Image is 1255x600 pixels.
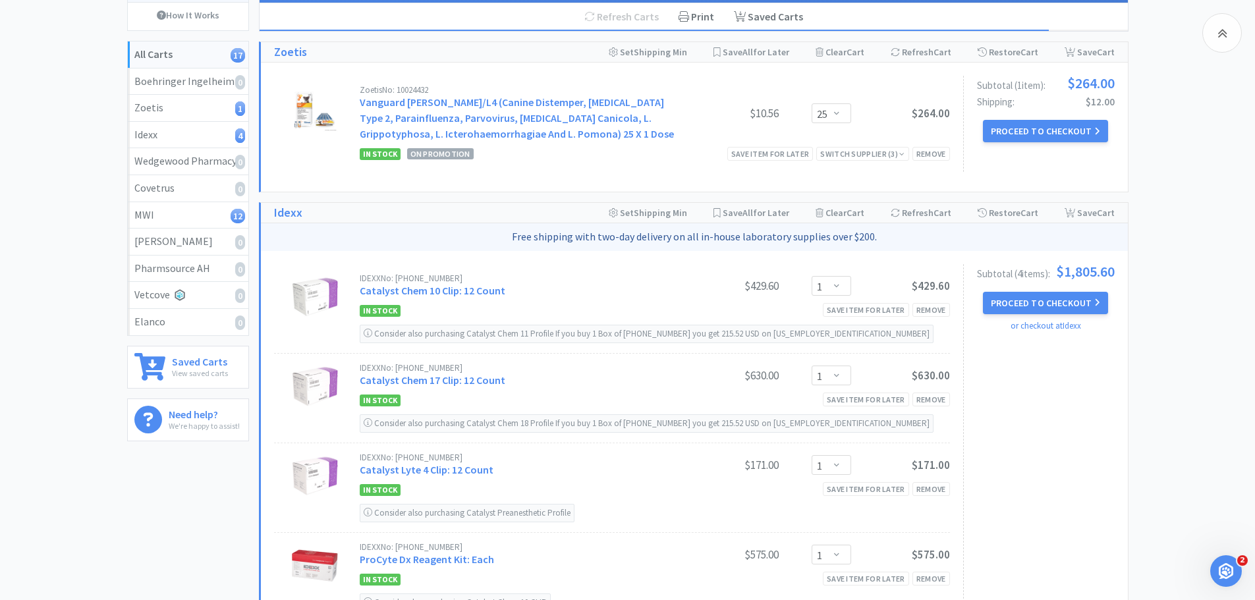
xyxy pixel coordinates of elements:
[127,346,249,389] a: Saved CartsView saved carts
[360,373,505,387] a: Catalyst Chem 17 Clip: 12 Count
[128,282,248,309] a: Vetcove0
[912,393,950,406] div: Remove
[360,504,574,522] div: Consider also purchasing Catalyst Preanesthetic Profile
[292,86,338,132] img: 242976692c4341f6aedac764817cc72f_454595.png
[360,553,494,566] a: ProCyte Dx Reagent Kit: Each
[360,274,680,283] div: IDEXX No: [PHONE_NUMBER]
[823,393,909,406] div: Save item for later
[1065,203,1115,223] div: Save
[823,303,909,317] div: Save item for later
[231,48,245,63] i: 17
[360,86,680,94] div: Zoetis No: 10024432
[134,314,242,331] div: Elanco
[292,453,338,499] img: 913511550ccb4a17b8adc2fdb56e89a3_175549.png
[292,364,338,410] img: 2cadb1eb9dcc4f32aa0f6c8be2f12cf0_174985.png
[977,97,1115,107] div: Shipping:
[235,155,245,169] i: 0
[128,122,248,149] a: Idexx4
[978,203,1038,223] div: Restore
[134,260,242,277] div: Pharmsource AH
[680,105,779,121] div: $10.56
[235,288,245,303] i: 0
[360,364,680,372] div: IDEXX No: [PHONE_NUMBER]
[172,367,228,379] p: View saved carts
[742,46,753,58] span: All
[912,482,950,496] div: Remove
[1097,46,1115,58] span: Cart
[292,543,338,589] img: 7c67e4ec78e34578b52f5421858192f4_174946.png
[292,274,338,320] img: 64c71f5dfc9744d382696867a98dfc87_175106.png
[912,303,950,317] div: Remove
[977,76,1115,90] div: Subtotal ( 1 item ):
[128,68,248,95] a: Boehringer Ingelheim0
[1065,42,1115,62] div: Save
[1210,555,1242,587] iframe: Intercom live chat
[934,46,951,58] span: Cart
[235,128,245,143] i: 4
[134,99,242,117] div: Zoetis
[978,42,1038,62] div: Restore
[912,106,950,121] span: $264.00
[574,3,669,31] div: Refresh Carts
[360,574,401,586] span: In Stock
[823,572,909,586] div: Save item for later
[820,148,905,160] div: Switch Supplier ( 3 )
[724,3,813,31] a: Saved Carts
[134,126,242,144] div: Idexx
[134,207,242,224] div: MWI
[235,101,245,116] i: 1
[274,43,307,62] a: Zoetis
[977,264,1115,279] div: Subtotal ( 4 item s ):
[669,3,724,31] div: Print
[169,420,240,432] p: We're happy to assist!
[172,353,228,367] h6: Saved Carts
[235,262,245,277] i: 0
[360,305,401,317] span: In Stock
[169,406,240,420] h6: Need help?
[823,482,909,496] div: Save item for later
[360,284,505,297] a: Catalyst Chem 10 Clip: 12 Count
[912,572,950,586] div: Remove
[1237,555,1248,566] span: 2
[235,235,245,250] i: 0
[1097,207,1115,219] span: Cart
[134,180,242,197] div: Covetrus
[274,204,302,223] a: Idexx
[983,120,1108,142] button: Proceed to Checkout
[680,278,779,294] div: $429.60
[742,207,753,219] span: All
[847,207,864,219] span: Cart
[727,147,814,161] div: Save item for later
[934,207,951,219] span: Cart
[680,547,779,562] div: $575.00
[235,182,245,196] i: 0
[912,547,950,562] span: $575.00
[407,148,474,159] span: On Promotion
[360,148,401,160] span: In Stock
[128,202,248,229] a: MWI12
[816,203,864,223] div: Clear
[680,457,779,473] div: $171.00
[134,153,242,170] div: Wedgewood Pharmacy
[1056,264,1115,279] span: $1,805.60
[620,207,634,219] span: Set
[1020,207,1038,219] span: Cart
[1020,46,1038,58] span: Cart
[231,209,245,223] i: 12
[134,233,242,250] div: [PERSON_NAME]
[847,46,864,58] span: Cart
[360,484,401,496] span: In Stock
[235,75,245,90] i: 0
[360,95,674,140] a: Vanguard [PERSON_NAME]/L4 (Canine Distemper, [MEDICAL_DATA] Type 2, Parainfluenza, Parvovirus, [M...
[360,325,934,343] div: Consider also purchasing Catalyst Chem 11 Profile If you buy 1 Box of [PHONE_NUMBER] you get 215....
[128,41,248,68] a: All Carts17
[680,368,779,383] div: $630.00
[1011,320,1081,331] a: or checkout at Idexx
[134,73,242,90] div: Boehringer Ingelheim
[360,463,493,476] a: Catalyst Lyte 4 Clip: 12 Count
[912,279,950,293] span: $429.60
[1067,76,1115,90] span: $264.00
[360,543,680,551] div: IDEXX No: [PHONE_NUMBER]
[816,42,864,62] div: Clear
